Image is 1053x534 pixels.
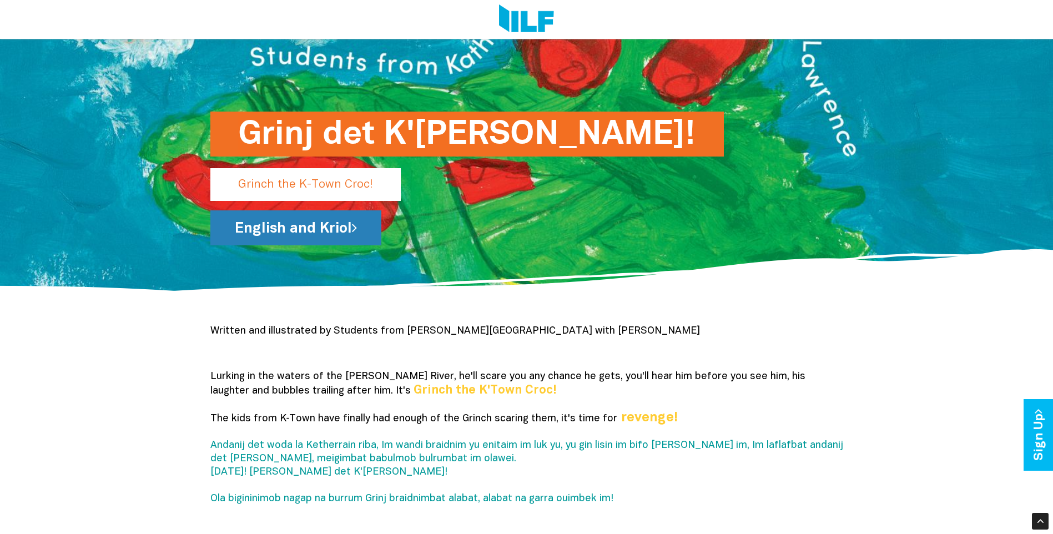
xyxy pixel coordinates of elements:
a: English and Kriol [210,210,381,245]
span: Andanij det woda la Ketherrain riba, Im wandi braidnim yu enitaim im luk yu, yu gin lisin im bifo... [210,441,843,503]
span: Lurking in the waters of the [PERSON_NAME] River, he'll scare you any chance he gets, you'll hear... [210,372,805,396]
h1: Grinj det K'[PERSON_NAME]! [238,112,696,157]
b: revenge! [621,412,678,424]
div: Scroll Back to Top [1032,513,1049,530]
a: Grinj det K'[PERSON_NAME]! [210,174,668,184]
p: Grinch the K-Town Croc! [210,168,401,201]
span: The kids from K‑Town have finally had enough of the Grinch scaring them, it's time for [210,414,618,424]
img: Logo [499,4,554,34]
b: Grinch the K'Town Croc! [414,385,557,396]
span: Written and illustrated by Students from [PERSON_NAME][GEOGRAPHIC_DATA] with [PERSON_NAME] [210,326,700,336]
